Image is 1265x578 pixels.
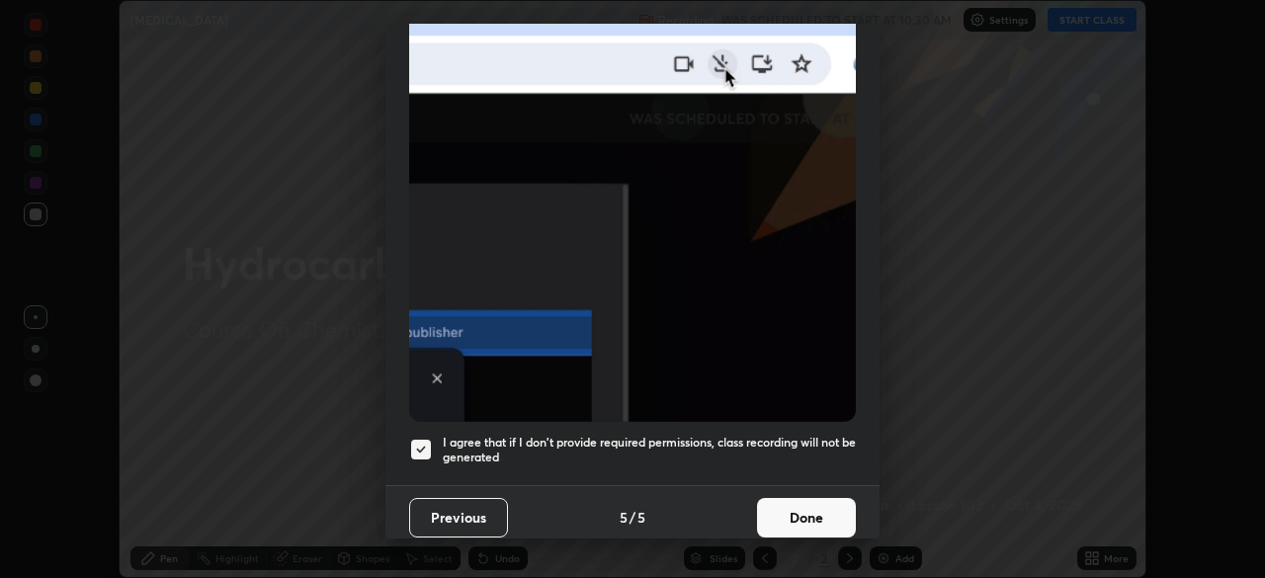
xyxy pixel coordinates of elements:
[409,498,508,537] button: Previous
[630,507,635,528] h4: /
[443,435,856,465] h5: I agree that if I don't provide required permissions, class recording will not be generated
[620,507,628,528] h4: 5
[757,498,856,537] button: Done
[637,507,645,528] h4: 5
